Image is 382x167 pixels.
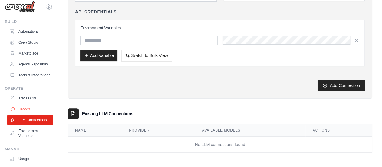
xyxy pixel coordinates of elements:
th: Actions [305,124,372,137]
h3: Environment Variables [80,25,360,31]
h3: Existing LLM Connections [82,111,133,117]
img: Logo [5,1,35,12]
a: Traces [8,104,53,114]
td: No LLM connections found [68,137,372,153]
a: LLM Connections [7,115,53,125]
div: Manage [5,147,53,152]
div: Build [5,19,53,24]
th: Provider [122,124,195,137]
h4: API Credentials [75,9,117,15]
button: Switch to Bulk View [121,50,172,61]
a: Tools & Integrations [7,70,53,80]
a: Crew Studio [7,38,53,47]
a: Automations [7,27,53,36]
div: Operate [5,86,53,91]
a: Usage [7,154,53,164]
a: Agents Repository [7,59,53,69]
a: Marketplace [7,48,53,58]
th: Available Models [195,124,305,137]
a: Environment Variables [7,126,53,141]
th: Name [68,124,122,137]
button: Add Connection [318,80,365,91]
a: Traces Old [7,93,53,103]
button: Add Variable [80,50,117,61]
span: Switch to Bulk View [131,52,168,58]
